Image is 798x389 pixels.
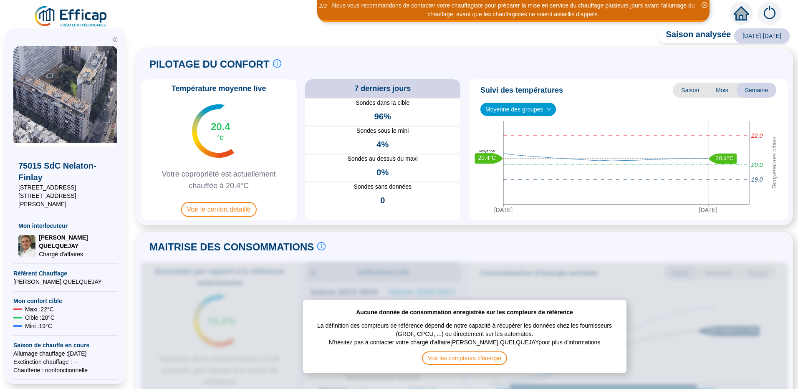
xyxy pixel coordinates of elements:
[13,269,118,278] span: Référent Chauffage
[758,2,781,25] img: alerts
[318,1,708,19] div: Nous vous recommandons de contacter votre chauffagiste pour préparer la mise en service du chauff...
[149,58,270,71] span: PILOTAGE DU CONFORT
[751,132,763,139] tspan: 22.0
[376,167,389,178] span: 0%
[494,207,513,213] tspan: [DATE]
[273,59,281,68] span: info-circle
[478,154,496,161] text: 20.4°C
[734,6,749,21] span: home
[18,235,35,257] img: Chargé d'affaires
[751,176,763,183] tspan: 19.0
[25,322,52,330] span: Mini : 19 °C
[18,222,113,230] span: Mon interlocuteur
[422,351,507,365] span: Voir les compteurs d'énergie
[317,242,326,250] span: info-circle
[374,111,391,122] span: 96%
[356,308,573,316] span: Aucune donnée de consommation enregistrée sur les compteurs de référence
[702,2,707,8] span: close-circle
[658,28,731,43] span: Saison analysée
[485,103,551,116] span: Moyenne des groupes
[13,278,118,286] span: [PERSON_NAME] QUELQUEJAY
[149,240,314,254] span: MAITRISE DES CONSOMMATIONS
[707,83,737,98] span: Mois
[211,120,230,134] span: 20.4
[144,168,293,192] span: Votre copropriété est actuellement chauffée à 20.4°C
[33,5,109,28] img: efficap energie logo
[737,83,776,98] span: Semaine
[673,83,707,98] span: Saison
[13,341,118,349] span: Saison de chauffe en cours
[305,154,461,163] span: Sondes au dessus du maxi
[13,366,118,374] span: Chaufferie : non fonctionnelle
[380,194,385,206] span: 0
[319,3,327,9] i: 2 / 3
[311,316,618,338] span: La définition des compteurs de référence dépend de notre capacité à récupérer les données chez le...
[715,154,733,161] text: 20.4°C
[181,202,257,217] span: Voir le confort détaillé
[354,83,411,94] span: 7 derniers jours
[25,313,55,322] span: Cible : 20 °C
[480,84,563,96] span: Suivi des températures
[13,358,118,366] span: Exctinction chauffage : --
[192,104,234,158] img: indicateur températures
[329,338,601,351] span: N'hésitez pas à contacter votre chargé d'affaire [PERSON_NAME] QUELQUEJAY pour plus d'informations
[18,160,113,183] span: 75015 SdC Nelaton-Finlay
[39,250,113,258] span: Chargé d'affaires
[18,192,113,208] span: [STREET_ADDRESS][PERSON_NAME]
[25,305,54,313] span: Maxi : 22 °C
[376,139,389,150] span: 4%
[479,149,495,153] text: Moyenne
[546,107,551,112] span: down
[305,182,461,191] span: Sondes sans données
[13,297,118,305] span: Mon confort cible
[771,136,778,189] tspan: Températures cibles
[217,134,224,142] span: °C
[305,99,461,107] span: Sondes dans la cible
[734,28,790,43] span: [DATE]-[DATE]
[167,83,271,94] span: Température moyenne live
[39,233,113,250] span: [PERSON_NAME] QUELQUEJAY
[112,37,118,43] span: double-left
[751,162,763,168] tspan: 20.0
[305,126,461,135] span: Sondes sous le mini
[13,349,118,358] span: Allumage chauffage : [DATE]
[699,207,717,213] tspan: [DATE]
[18,183,113,192] span: [STREET_ADDRESS]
